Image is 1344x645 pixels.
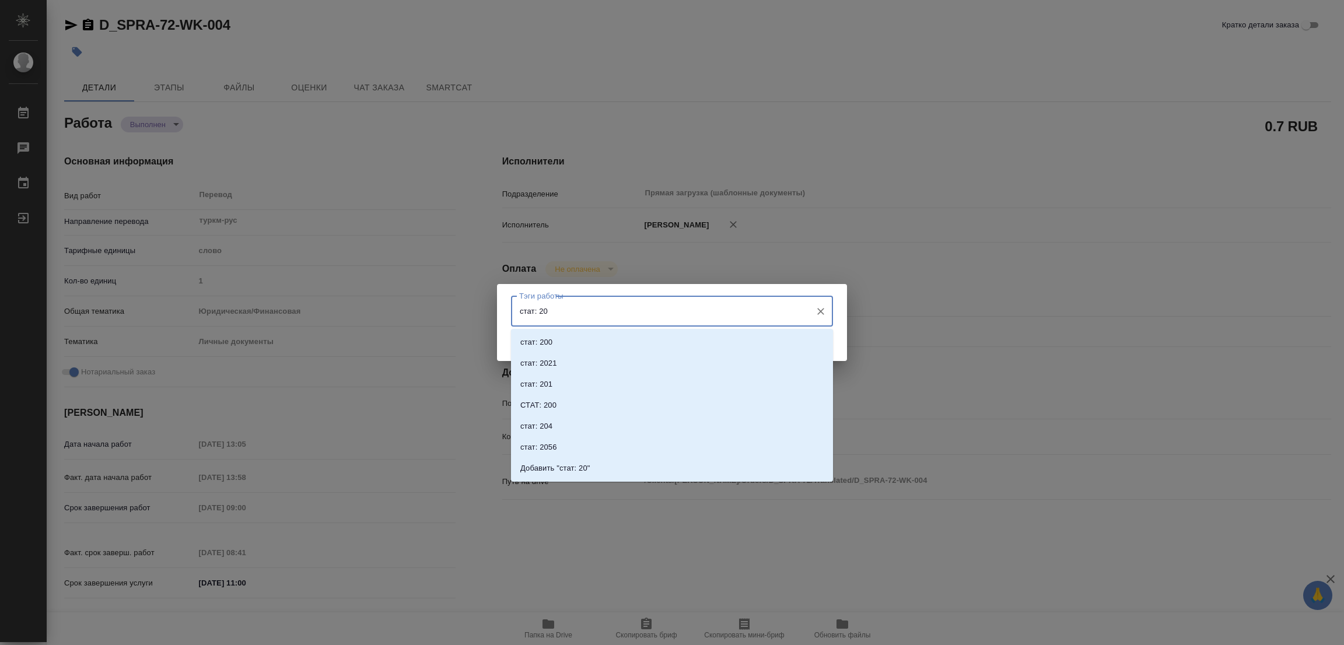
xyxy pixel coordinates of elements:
[520,441,557,453] p: стат: 2056
[813,303,829,320] button: Очистить
[520,462,590,474] p: Добавить "стат: 20"
[520,378,552,390] p: стат: 201
[520,420,552,432] p: стат: 204
[520,357,557,369] p: стат: 2021
[520,336,552,348] p: стат: 200
[520,399,556,411] p: СТАТ: 200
